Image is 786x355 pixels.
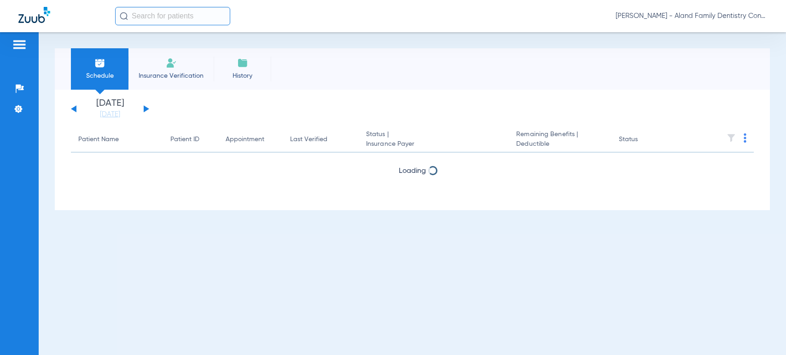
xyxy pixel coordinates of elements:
[290,135,327,144] div: Last Verified
[135,71,207,80] span: Insurance Verification
[18,7,50,23] img: Zuub Logo
[221,71,264,80] span: History
[616,11,768,21] span: [PERSON_NAME] - Aland Family Dentistry Continental
[237,57,248,69] img: History
[94,57,105,69] img: Schedule
[366,139,501,149] span: Insurance Payer
[120,12,128,20] img: Search Icon
[226,135,275,144] div: Appointment
[509,127,611,153] th: Remaining Benefits |
[611,127,674,153] th: Status
[516,139,604,149] span: Deductible
[727,133,736,143] img: filter.svg
[226,135,264,144] div: Appointment
[399,167,426,175] span: Loading
[115,7,230,25] input: Search for patients
[78,71,122,80] span: Schedule
[12,39,27,50] img: hamburger-icon
[78,135,156,144] div: Patient Name
[744,133,746,143] img: group-dot-blue.svg
[166,57,177,69] img: Manual Insurance Verification
[170,135,199,144] div: Patient ID
[359,127,509,153] th: Status |
[82,110,138,119] a: [DATE]
[82,99,138,119] li: [DATE]
[290,135,351,144] div: Last Verified
[170,135,211,144] div: Patient ID
[78,135,119,144] div: Patient Name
